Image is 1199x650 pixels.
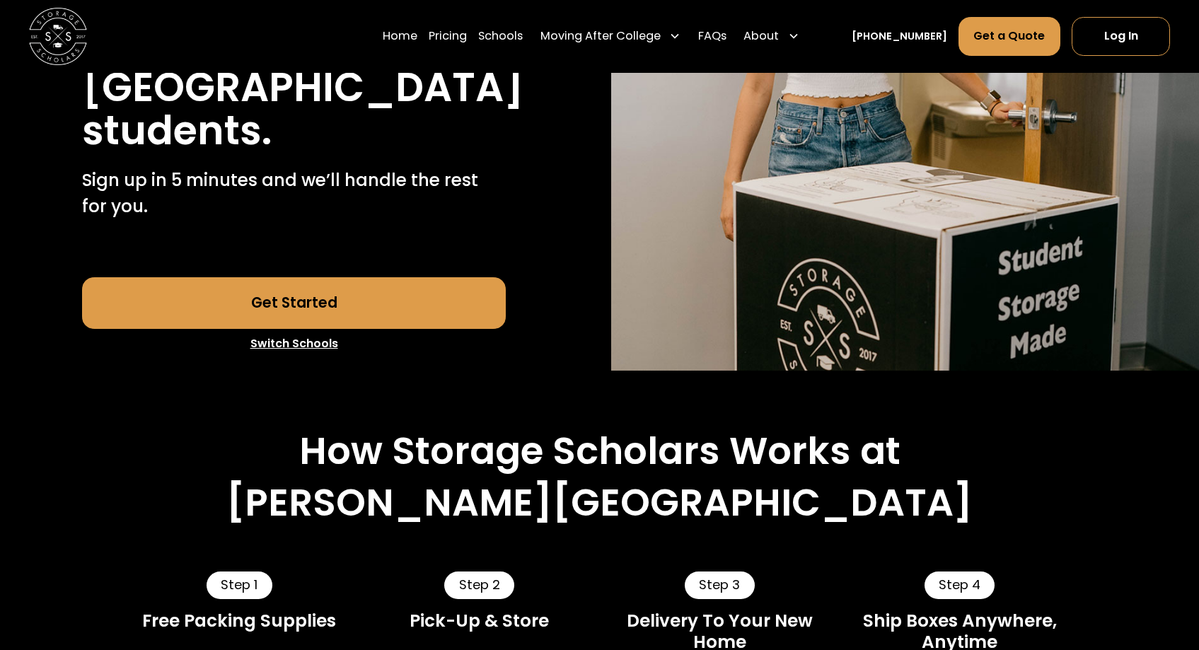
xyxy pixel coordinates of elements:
[29,7,87,65] img: Storage Scholars main logo
[82,168,505,220] p: Sign up in 5 minutes and we’ll handle the rest for you.
[131,610,348,631] div: Free Packing Supplies
[852,28,947,43] a: [PHONE_NUMBER]
[698,16,726,56] a: FAQs
[958,17,1060,56] a: Get a Quote
[82,277,505,330] a: Get Started
[444,571,514,598] div: Step 2
[685,571,755,598] div: Step 3
[371,610,589,631] div: Pick-Up & Store
[925,571,995,598] div: Step 4
[738,16,805,56] div: About
[743,28,779,45] div: About
[383,16,417,56] a: Home
[207,571,272,598] div: Step 1
[540,28,661,45] div: Moving After College
[299,429,900,474] h2: How Storage Scholars Works at
[82,22,524,110] h1: [PERSON_NAME][GEOGRAPHIC_DATA]
[535,16,687,56] div: Moving After College
[478,16,523,56] a: Schools
[226,480,973,526] h2: [PERSON_NAME][GEOGRAPHIC_DATA]
[1072,17,1170,56] a: Log In
[82,329,505,359] a: Switch Schools
[82,109,272,153] h1: students.
[429,16,467,56] a: Pricing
